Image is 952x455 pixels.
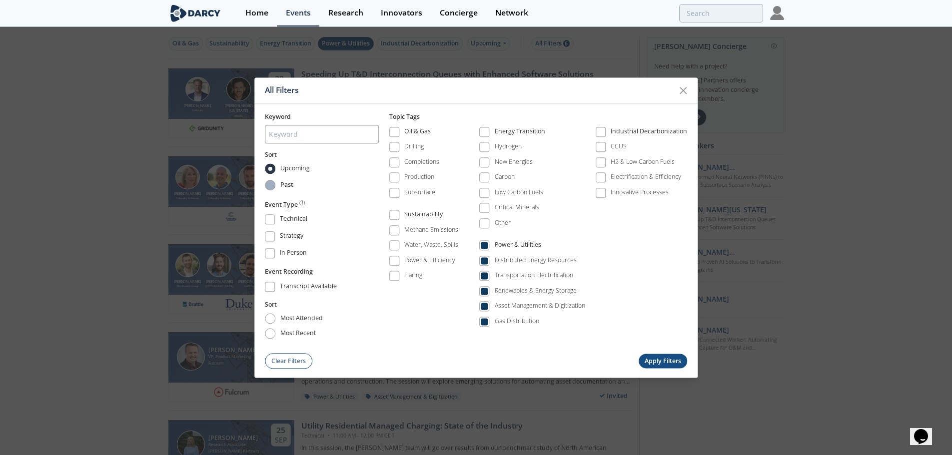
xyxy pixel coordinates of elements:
span: Keyword [265,112,291,121]
div: Other [495,218,511,227]
div: Power & Utilities [495,241,541,253]
span: Upcoming [280,164,310,173]
button: Apply Filters [639,354,688,369]
input: Keyword [265,125,379,144]
div: Innovative Processes [611,188,669,197]
div: Production [404,173,434,182]
div: Methane Emissions [404,225,458,234]
div: Flaring [404,271,422,280]
span: Sort [265,151,277,159]
button: Clear Filters [265,354,313,369]
span: Event Type [265,200,298,209]
span: Sort [265,301,277,309]
div: Completions [404,157,439,166]
div: Critical Minerals [495,203,539,212]
div: Industrial Decarbonization [611,127,687,139]
span: Topic Tags [389,112,420,121]
div: Concierge [440,9,478,17]
div: Water, Waste, Spills [404,241,458,250]
img: Profile [770,6,784,20]
div: Power & Efficiency [404,256,455,265]
img: information.svg [299,200,305,206]
div: Innovators [381,9,422,17]
div: Home [245,9,268,17]
div: Electrification & Efficiency [611,173,681,182]
button: Sort [265,151,277,160]
input: most attended [265,313,275,324]
div: Energy Transition [495,127,545,139]
div: Carbon [495,173,515,182]
div: H2 & Low Carbon Fuels [611,157,675,166]
div: Network [495,9,528,17]
div: Technical [280,215,307,227]
button: Event Type [265,200,305,209]
div: Distributed Energy Resources [495,256,577,265]
div: CCUS [611,142,627,151]
img: logo-wide.svg [168,4,223,22]
span: Past [280,181,293,190]
div: Research [328,9,363,17]
div: Drilling [404,142,424,151]
div: Subsurface [404,188,435,197]
div: Hydrogen [495,142,522,151]
input: most recent [265,328,275,339]
iframe: chat widget [910,415,942,445]
div: Renewables & Energy Storage [495,286,577,295]
div: Oil & Gas [404,127,431,139]
span: most recent [280,329,316,338]
div: Strategy [280,232,303,244]
div: New Energies [495,157,533,166]
input: Advanced Search [679,4,763,22]
div: Asset Management & Digitization [495,302,585,311]
div: In Person [280,249,307,261]
span: most attended [280,314,323,323]
button: Sort [265,301,277,310]
div: Sustainability [404,210,443,222]
div: Events [286,9,311,17]
div: Low Carbon Fuels [495,188,543,197]
input: Past [265,180,275,191]
div: Transportation Electrification [495,271,573,280]
div: Transcript Available [280,282,337,294]
button: Event Recording [265,267,313,276]
div: Gas Distribution [495,317,539,326]
input: Upcoming [265,163,275,174]
div: All Filters [265,81,674,100]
